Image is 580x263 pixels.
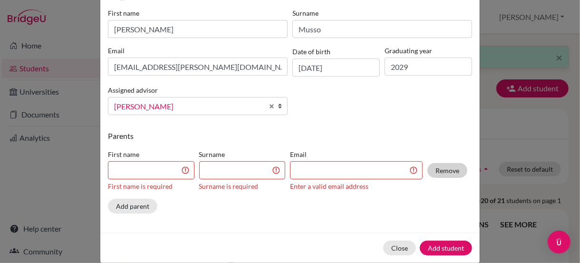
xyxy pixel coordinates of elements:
[292,47,330,57] label: Date of birth
[290,181,423,191] div: Enter a valid email address
[383,241,416,255] button: Close
[292,58,380,77] input: dd/mm/yyyy
[290,149,423,159] label: Email
[108,130,472,142] p: Parents
[199,149,286,159] label: Surname
[108,199,157,214] button: Add parent
[292,8,472,18] label: Surname
[108,181,194,191] div: First name is required
[199,181,286,191] div: Surname is required
[385,46,472,56] label: Graduating year
[427,163,467,178] button: Remove
[108,46,288,56] label: Email
[108,149,194,159] label: First name
[108,85,158,95] label: Assigned advisor
[114,100,263,113] span: [PERSON_NAME]
[108,8,288,18] label: First name
[420,241,472,255] button: Add student
[548,231,570,253] div: Open Intercom Messenger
